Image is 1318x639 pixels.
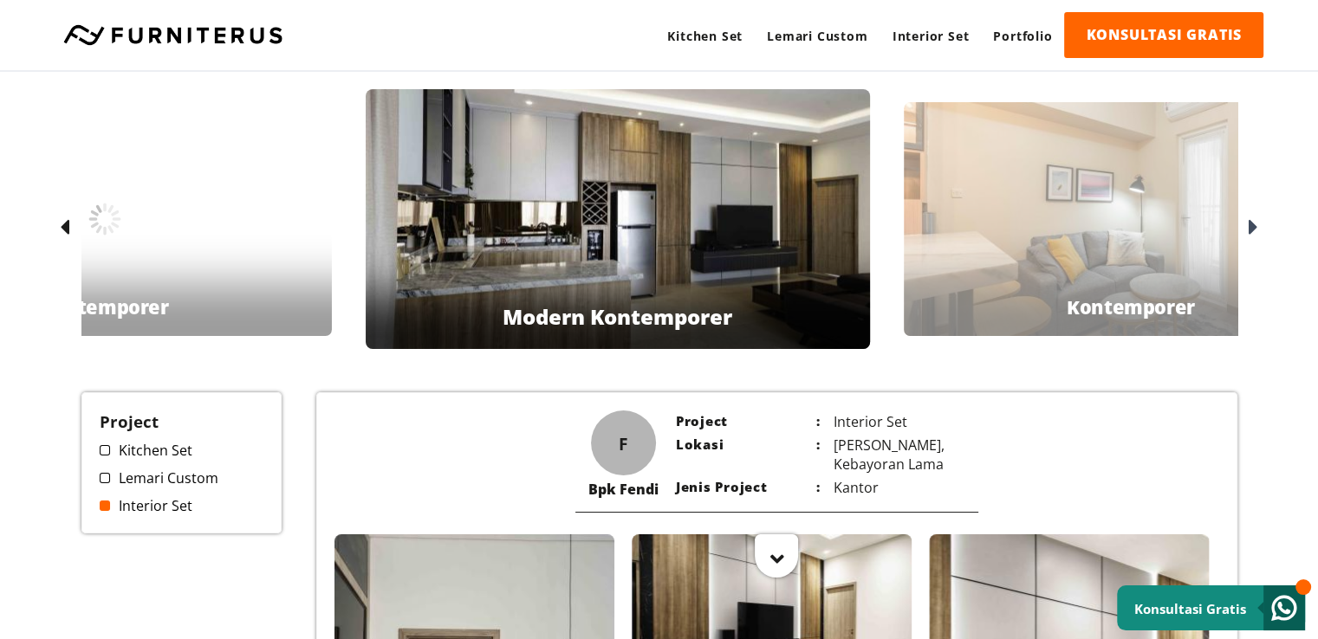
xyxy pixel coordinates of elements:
[676,436,821,474] p: Lokasi
[100,496,264,515] a: Interior Set
[41,294,169,319] p: Kontemporer
[981,12,1064,60] a: Portfolio
[1134,600,1246,617] small: Konsultasi Gratis
[619,431,628,455] span: F
[1064,12,1263,58] a: KONSULTASI GRATIS
[821,412,965,431] p: Interior Set
[676,412,821,431] p: Project
[1067,294,1195,319] p: Kontemporer
[821,478,965,497] p: Kantor
[588,480,659,499] div: Bpk Fendi
[100,410,264,432] h3: Project
[100,441,264,460] a: Kitchen Set
[1117,585,1305,630] a: Konsultasi Gratis
[821,436,965,474] p: [PERSON_NAME], Kebayoran Lama
[880,12,982,60] a: Interior Set
[655,12,755,60] a: Kitchen Set
[503,302,732,331] p: Modern Kontemporer
[676,478,821,497] p: Jenis Project
[755,12,880,60] a: Lemari Custom
[100,468,264,487] a: Lemari Custom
